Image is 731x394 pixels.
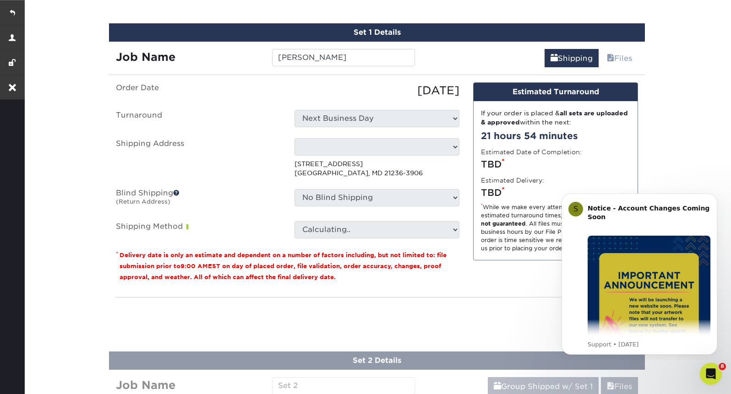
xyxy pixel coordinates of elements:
label: Turnaround [109,110,288,127]
a: Shipping [545,49,599,67]
div: TBD [481,157,630,171]
iframe: Google Customer Reviews [2,366,78,391]
span: shipping [494,382,501,391]
label: Order Date [109,82,288,99]
label: Shipping Address [109,138,288,178]
small: (Return Address) [116,198,170,205]
span: 9:00 AM [180,263,208,270]
p: [STREET_ADDRESS] [GEOGRAPHIC_DATA], MD 21236-3906 [295,159,459,178]
div: Set 1 Details [109,23,645,42]
label: Shipping Method [109,221,288,238]
div: Estimated Turnaround [474,83,638,101]
label: Estimated Delivery: [481,176,544,185]
div: TBD [481,186,630,200]
div: If your order is placed & within the next: [481,108,630,127]
input: Enter a job name [272,49,415,66]
div: While we make every attempt to meet the estimated turnaround times; . All files must be reviewed ... [481,203,630,253]
span: files [607,382,614,391]
a: Files [601,49,638,67]
span: 8 [719,363,726,370]
span: files [607,54,614,63]
iframe: Intercom notifications message [548,185,731,360]
small: Delivery date is only an estimate and dependent on a number of factors including, but not limited... [120,252,447,281]
iframe: Intercom live chat [700,363,722,385]
strong: Job Name [116,50,175,64]
div: 21 hours 54 minutes [481,129,630,143]
span: shipping [551,54,558,63]
label: Estimated Date of Completion: [481,147,582,157]
label: Blind Shipping [109,189,288,210]
strong: turnaround times are not guaranteed [481,212,623,227]
div: [DATE] [288,82,466,99]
